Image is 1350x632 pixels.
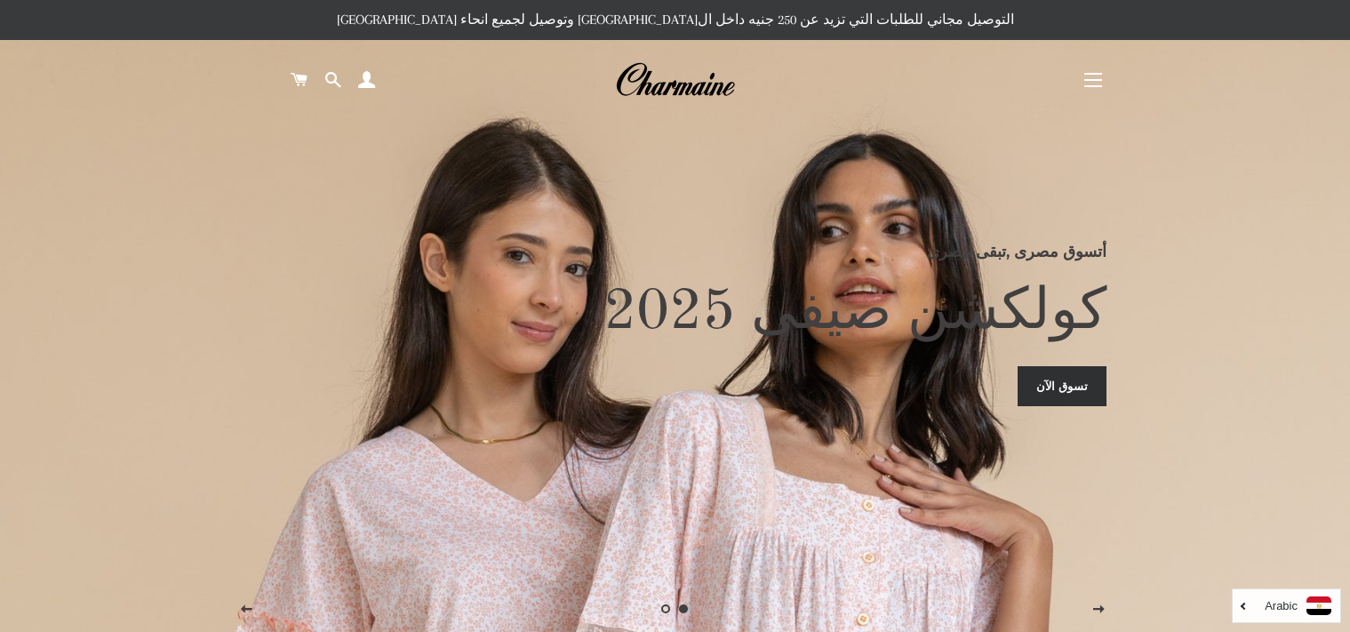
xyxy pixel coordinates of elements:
a: تحميل الصور 2 [658,600,675,618]
img: Charmaine Egypt [615,60,735,100]
a: الصفحه 1current [675,600,693,618]
h2: كولكشن صيفى 2025 [244,277,1106,348]
a: تسوق الآن [1018,366,1106,405]
a: Arabic [1242,596,1331,615]
p: أتسوق مصرى ,تبقى مصرى [244,239,1106,264]
i: Arabic [1265,600,1298,612]
button: الصفحه التالية [1076,588,1121,632]
button: الصفحه السابقة [224,588,268,632]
